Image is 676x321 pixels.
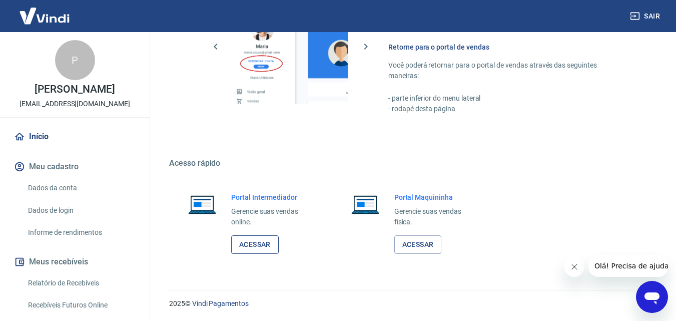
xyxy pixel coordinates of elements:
div: P [55,40,95,80]
p: [EMAIL_ADDRESS][DOMAIN_NAME] [20,99,130,109]
h6: Portal Intermediador [231,192,314,202]
p: - rodapé desta página [388,104,628,114]
a: Início [12,126,138,148]
span: Olá! Precisa de ajuda? [6,7,84,15]
a: Dados da conta [24,178,138,198]
iframe: Mensagem da empresa [588,255,668,277]
h5: Acesso rápido [169,158,652,168]
a: Recebíveis Futuros Online [24,295,138,315]
h6: Portal Maquininha [394,192,477,202]
button: Meu cadastro [12,156,138,178]
a: Relatório de Recebíveis [24,273,138,293]
button: Sair [628,7,664,26]
a: Acessar [394,235,442,254]
a: Vindi Pagamentos [192,299,249,307]
p: [PERSON_NAME] [35,84,115,95]
iframe: Botão para abrir a janela de mensagens [636,281,668,313]
h6: Retorne para o portal de vendas [388,42,628,52]
p: Você poderá retornar para o portal de vendas através das seguintes maneiras: [388,60,628,81]
button: Meus recebíveis [12,251,138,273]
iframe: Fechar mensagem [564,257,584,277]
p: - parte inferior do menu lateral [388,93,628,104]
img: Vindi [12,1,77,31]
p: Gerencie suas vendas online. [231,206,314,227]
a: Acessar [231,235,279,254]
a: Dados de login [24,200,138,221]
a: Informe de rendimentos [24,222,138,243]
img: Imagem de um notebook aberto [181,192,223,216]
img: Imagem de um notebook aberto [344,192,386,216]
p: 2025 © [169,298,652,309]
p: Gerencie suas vendas física. [394,206,477,227]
